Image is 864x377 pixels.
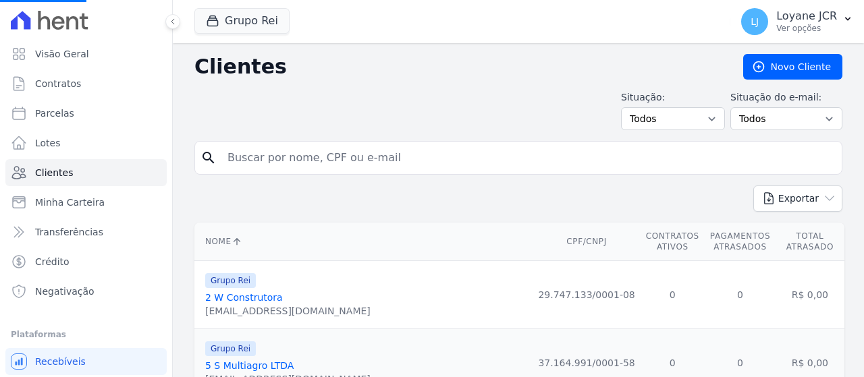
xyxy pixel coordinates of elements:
span: Parcelas [35,107,74,120]
span: Grupo Rei [205,341,256,356]
th: Total Atrasado [776,223,844,261]
span: Minha Carteira [35,196,105,209]
a: Parcelas [5,100,167,127]
i: search [200,150,217,166]
th: CPF/CNPJ [533,223,640,261]
label: Situação do e-mail: [730,90,842,105]
td: 0 [705,261,776,329]
a: Recebíveis [5,348,167,375]
span: Lotes [35,136,61,150]
th: Pagamentos Atrasados [705,223,776,261]
label: Situação: [621,90,725,105]
div: Plataformas [11,326,161,343]
a: Clientes [5,159,167,186]
span: Visão Geral [35,47,89,61]
th: Nome [194,223,533,261]
button: LJ Loyane JCR Ver opções [730,3,864,40]
button: Exportar [753,185,842,212]
a: Contratos [5,70,167,97]
span: Grupo Rei [205,273,256,288]
a: Visão Geral [5,40,167,67]
span: Transferências [35,225,103,239]
th: Contratos Ativos [641,223,705,261]
a: Crédito [5,248,167,275]
td: R$ 0,00 [776,261,844,329]
span: Negativação [35,285,94,298]
a: Lotes [5,129,167,156]
a: Negativação [5,278,167,305]
p: Loyane JCR [776,9,837,23]
a: Transferências [5,219,167,245]
span: LJ [751,17,759,26]
p: Ver opções [776,23,837,34]
span: Crédito [35,255,70,268]
td: 0 [641,261,705,329]
input: Buscar por nome, CPF ou e-mail [219,144,836,171]
button: Grupo Rei [194,8,290,34]
span: Contratos [35,77,81,90]
a: 5 S Multiagro LTDA [205,360,294,371]
span: Clientes [35,166,73,179]
h2: Clientes [194,55,722,79]
a: 2 W Construtora [205,292,283,303]
a: Novo Cliente [743,54,842,80]
span: Recebíveis [35,355,86,368]
div: [EMAIL_ADDRESS][DOMAIN_NAME] [205,304,371,318]
a: Minha Carteira [5,189,167,216]
td: 29.747.133/0001-08 [533,261,640,329]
